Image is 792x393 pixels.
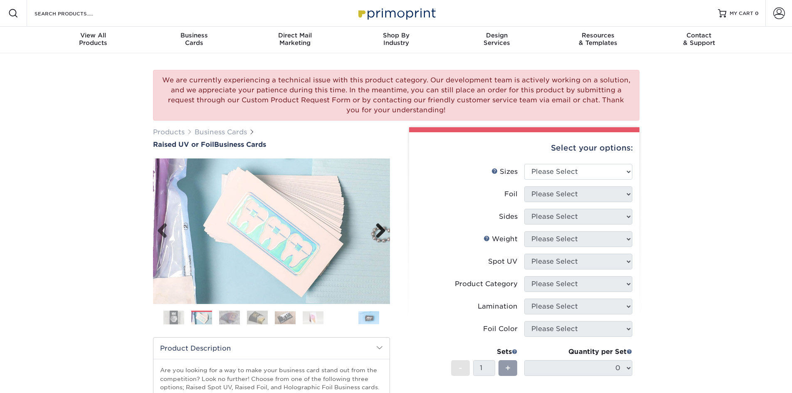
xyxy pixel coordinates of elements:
input: SEARCH PRODUCTS..... [34,8,115,18]
img: Business Cards 06 [303,311,323,324]
span: Resources [548,32,649,39]
img: Primoprint [355,4,438,22]
div: Quantity per Set [524,347,632,357]
div: Foil [504,189,518,199]
div: Sets [451,347,518,357]
div: Weight [484,234,518,244]
div: Products [43,32,144,47]
span: Shop By [345,32,447,39]
a: Raised UV or FoilBusiness Cards [153,141,390,148]
a: Direct MailMarketing [244,27,345,53]
span: + [505,362,511,374]
div: Lamination [478,302,518,311]
div: We are currently experiencing a technical issue with this product category. Our development team ... [153,70,639,121]
div: Sides [499,212,518,222]
img: Business Cards 07 [331,307,351,328]
div: Services [447,32,548,47]
a: Contact& Support [649,27,750,53]
img: Raised UV or Foil 02 [153,149,390,313]
img: Business Cards 01 [163,307,184,328]
img: Business Cards 05 [275,311,296,324]
div: Sizes [491,167,518,177]
div: Select your options: [416,132,633,164]
span: View All [43,32,144,39]
span: Business [143,32,244,39]
div: & Templates [548,32,649,47]
div: Industry [345,32,447,47]
a: View AllProducts [43,27,144,53]
a: Products [153,128,185,136]
h1: Business Cards [153,141,390,148]
div: Cards [143,32,244,47]
div: Foil Color [483,324,518,334]
a: DesignServices [447,27,548,53]
span: 0 [755,10,759,16]
img: Business Cards 03 [219,310,240,325]
span: Direct Mail [244,32,345,39]
div: Product Category [455,279,518,289]
span: Design [447,32,548,39]
a: BusinessCards [143,27,244,53]
div: Marketing [244,32,345,47]
a: Shop ByIndustry [345,27,447,53]
div: & Support [649,32,750,47]
img: Business Cards 08 [358,311,379,324]
img: Business Cards 02 [191,311,212,326]
span: MY CART [730,10,753,17]
span: Contact [649,32,750,39]
span: Raised UV or Foil [153,141,214,148]
img: Business Cards 04 [247,310,268,325]
span: - [459,362,462,374]
a: Resources& Templates [548,27,649,53]
a: Business Cards [195,128,247,136]
div: Spot UV [488,257,518,267]
h2: Product Description [153,338,390,359]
